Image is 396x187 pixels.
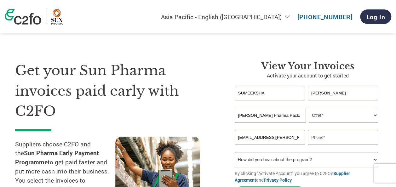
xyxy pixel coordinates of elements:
[235,123,378,127] div: Invalid company name or company name is too long
[264,177,292,183] a: Privacy Policy
[235,60,381,72] h3: View your invoices
[308,86,378,100] input: Last Name*
[235,101,305,105] div: Invalid first name or first name is too long
[360,9,391,24] a: Log In
[235,130,305,145] input: Invalid Email format
[15,149,99,166] strong: Sun Pharma Early Payment Programme
[308,130,378,145] input: Phone*
[297,13,353,21] a: [PHONE_NUMBER]
[308,145,378,150] div: Inavlid Phone Number
[308,101,378,105] div: Invalid last name or last name is too long
[15,60,216,122] h1: Get your Sun Pharma invoices paid early with C2FO
[235,170,381,183] p: By clicking "Activate Account" you agree to C2FO's and
[5,9,41,25] img: c2fo logo
[235,108,306,123] input: Your company name*
[235,72,381,79] p: Activate your account to get started
[235,145,305,150] div: Inavlid Email Address
[235,170,350,183] a: Supplier Agreement
[51,9,63,25] img: Sun Pharma
[309,108,378,123] select: Title/Role
[235,86,305,100] input: First Name*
